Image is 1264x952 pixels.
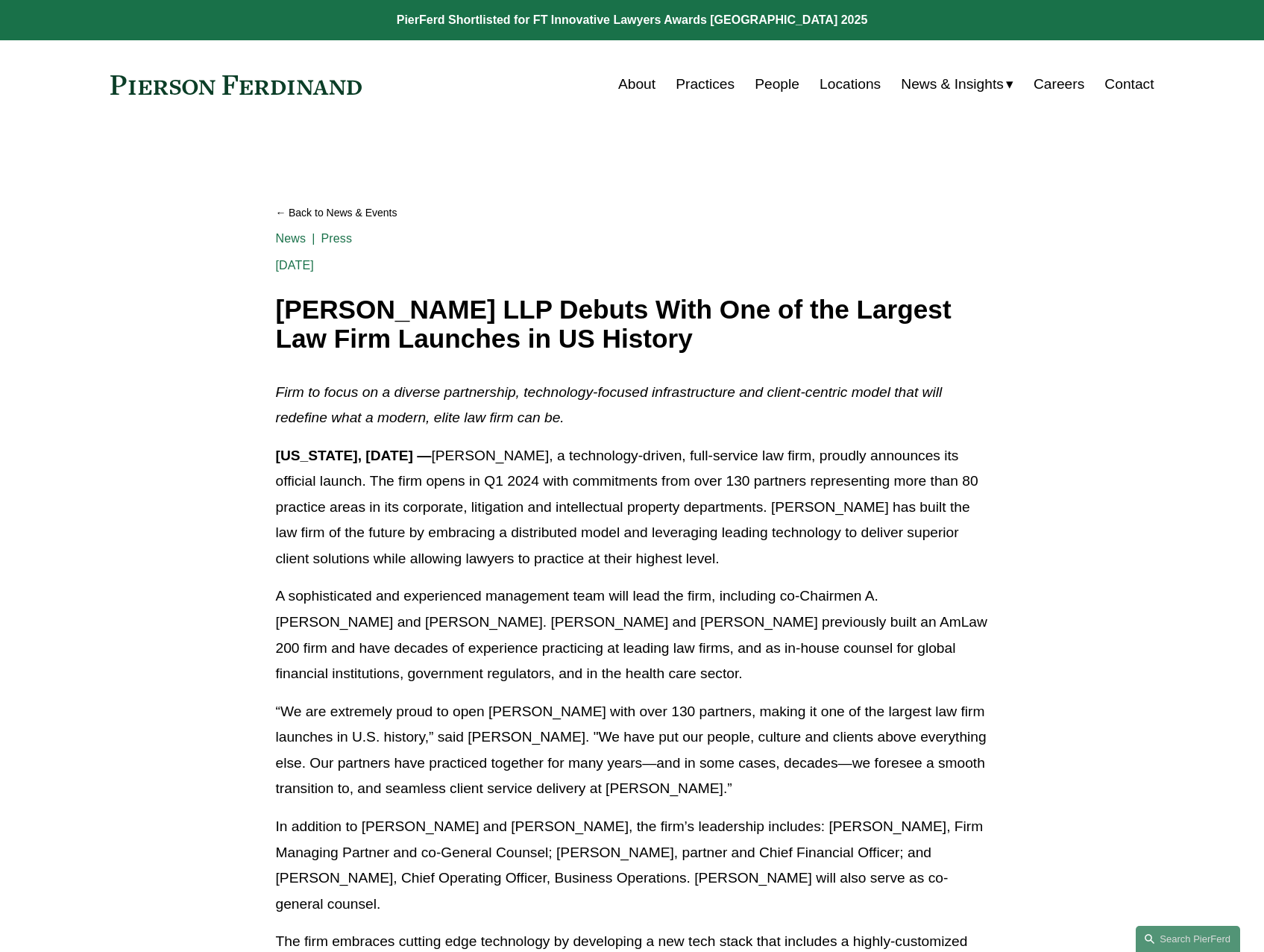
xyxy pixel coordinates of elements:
a: Locations [820,70,881,98]
em: Firm to focus on a diverse partnership, technology-focused infrastructure and client-centric mode... [276,384,946,426]
p: A sophisticated and experienced management team will lead the firm, including co-Chairmen A. [PER... [276,583,989,686]
a: Press [321,232,352,245]
p: “We are extremely proud to open [PERSON_NAME] with over 130 partners, making it one of the larges... [276,699,989,802]
a: About [618,70,655,98]
h1: [PERSON_NAME] LLP Debuts With One of the Largest Law Firm Launches in US History [276,295,989,353]
a: Careers [1034,70,1084,98]
a: Back to News & Events [276,200,989,226]
a: Search this site [1136,926,1240,952]
strong: [US_STATE], [DATE] — [276,448,432,463]
span: News & Insights [901,72,1004,98]
a: Contact [1104,70,1154,98]
a: News [276,232,306,245]
p: In addition to [PERSON_NAME] and [PERSON_NAME], the firm’s leadership includes: [PERSON_NAME], Fi... [276,814,989,917]
p: [PERSON_NAME], a technology-driven, full-service law firm, proudly announces its official launch.... [276,443,989,572]
a: People [755,70,799,98]
a: folder dropdown [901,70,1013,98]
a: Practices [676,70,735,98]
span: [DATE] [276,259,314,272]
